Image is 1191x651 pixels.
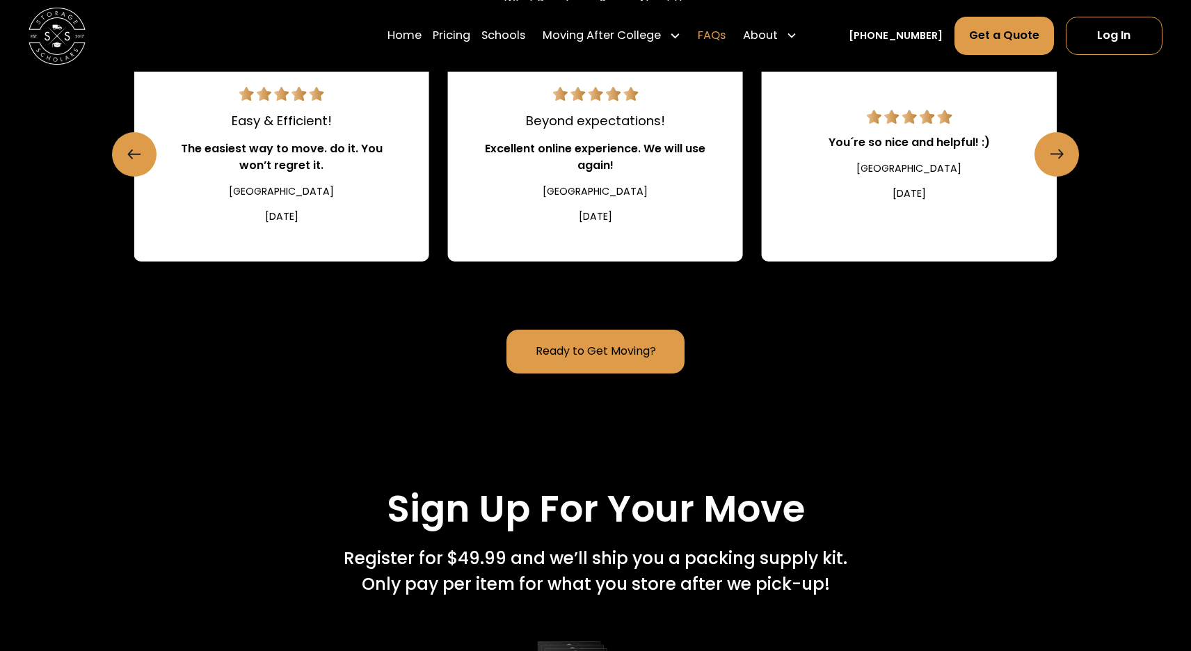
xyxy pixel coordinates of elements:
[543,184,648,199] div: [GEOGRAPHIC_DATA]
[229,184,334,199] div: [GEOGRAPHIC_DATA]
[893,186,926,201] div: [DATE]
[849,28,943,42] a: [PHONE_NUMBER]
[543,27,661,45] div: Moving After College
[447,48,743,262] div: 18 / 22
[1034,132,1079,177] a: Next slide
[387,487,805,531] h2: Sign Up For Your Move
[134,48,429,262] a: 5 star review.Easy & Efficient!The easiest way to move. do it. You won’t regret it.[GEOGRAPHIC_DA...
[856,161,961,176] div: [GEOGRAPHIC_DATA]
[265,209,298,224] div: [DATE]
[344,546,847,597] div: Register for $49.99 and we’ll ship you a packing supply kit. Only pay per item for what you store...
[954,17,1055,55] a: Get a Quote
[579,209,612,224] div: [DATE]
[1066,17,1162,55] a: Log In
[433,16,470,56] a: Pricing
[552,87,638,101] img: 5 star review.
[526,111,665,131] div: Beyond expectations!
[387,16,422,56] a: Home
[447,48,743,262] a: 5 star review.Beyond expectations!Excellent online experience. We will use again![GEOGRAPHIC_DATA...
[29,7,86,64] a: home
[762,48,1057,262] a: 5 star review.You´re so nice and helpful! :)[GEOGRAPHIC_DATA][DATE]
[112,132,157,177] a: Previous slide
[698,16,726,56] a: FAQs
[482,140,709,174] div: Excellent online experience. We will use again!
[743,27,778,45] div: About
[168,140,394,174] div: The easiest way to move. do it. You won’t regret it.
[506,330,685,373] a: Ready to Get Moving?
[866,110,952,124] img: 5 star review.
[29,7,86,64] img: Storage Scholars main logo
[481,16,525,56] a: Schools
[762,48,1057,262] div: 19 / 22
[239,87,324,101] img: 5 star review.
[737,16,804,56] div: About
[537,16,687,56] div: Moving After College
[134,48,429,262] div: 17 / 22
[829,134,990,151] div: You´re so nice and helpful! :)
[232,111,332,131] div: Easy & Efficient!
